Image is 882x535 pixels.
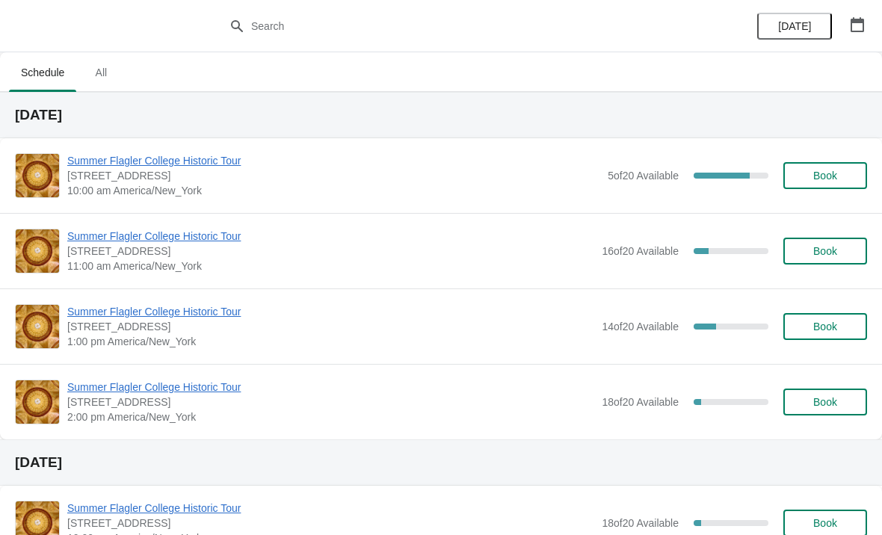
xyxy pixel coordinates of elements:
img: Summer Flagler College Historic Tour | 74 King Street, St. Augustine, FL, USA | 2:00 pm America/N... [16,380,59,424]
h2: [DATE] [15,455,867,470]
img: Summer Flagler College Historic Tour | 74 King Street, St. Augustine, FL, USA | 1:00 pm America/N... [16,305,59,348]
span: All [82,59,120,86]
span: [STREET_ADDRESS] [67,168,600,183]
span: 18 of 20 Available [602,517,679,529]
button: Book [783,238,867,265]
span: Summer Flagler College Historic Tour [67,380,594,395]
span: Summer Flagler College Historic Tour [67,501,594,516]
img: Summer Flagler College Historic Tour | 74 King Street, St. Augustine, FL, USA | 10:00 am America/... [16,154,59,197]
span: Book [813,517,837,529]
span: [STREET_ADDRESS] [67,244,594,259]
span: 2:00 pm America/New_York [67,409,594,424]
button: Book [783,162,867,189]
span: Book [813,321,837,333]
span: 10:00 am America/New_York [67,183,600,198]
span: [STREET_ADDRESS] [67,516,594,531]
button: Book [783,389,867,415]
h2: [DATE] [15,108,867,123]
span: Book [813,245,837,257]
span: 11:00 am America/New_York [67,259,594,273]
span: [STREET_ADDRESS] [67,395,594,409]
span: 14 of 20 Available [602,321,679,333]
span: [DATE] [778,20,811,32]
span: [STREET_ADDRESS] [67,319,594,334]
button: Book [783,313,867,340]
span: Schedule [9,59,76,86]
span: Summer Flagler College Historic Tour [67,229,594,244]
span: 16 of 20 Available [602,245,679,257]
span: Book [813,396,837,408]
span: 1:00 pm America/New_York [67,334,594,349]
span: Book [813,170,837,182]
input: Search [250,13,661,40]
button: [DATE] [757,13,832,40]
span: 18 of 20 Available [602,396,679,408]
span: 5 of 20 Available [608,170,679,182]
img: Summer Flagler College Historic Tour | 74 King Street, St. Augustine, FL, USA | 11:00 am America/... [16,229,59,273]
span: Summer Flagler College Historic Tour [67,153,600,168]
span: Summer Flagler College Historic Tour [67,304,594,319]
